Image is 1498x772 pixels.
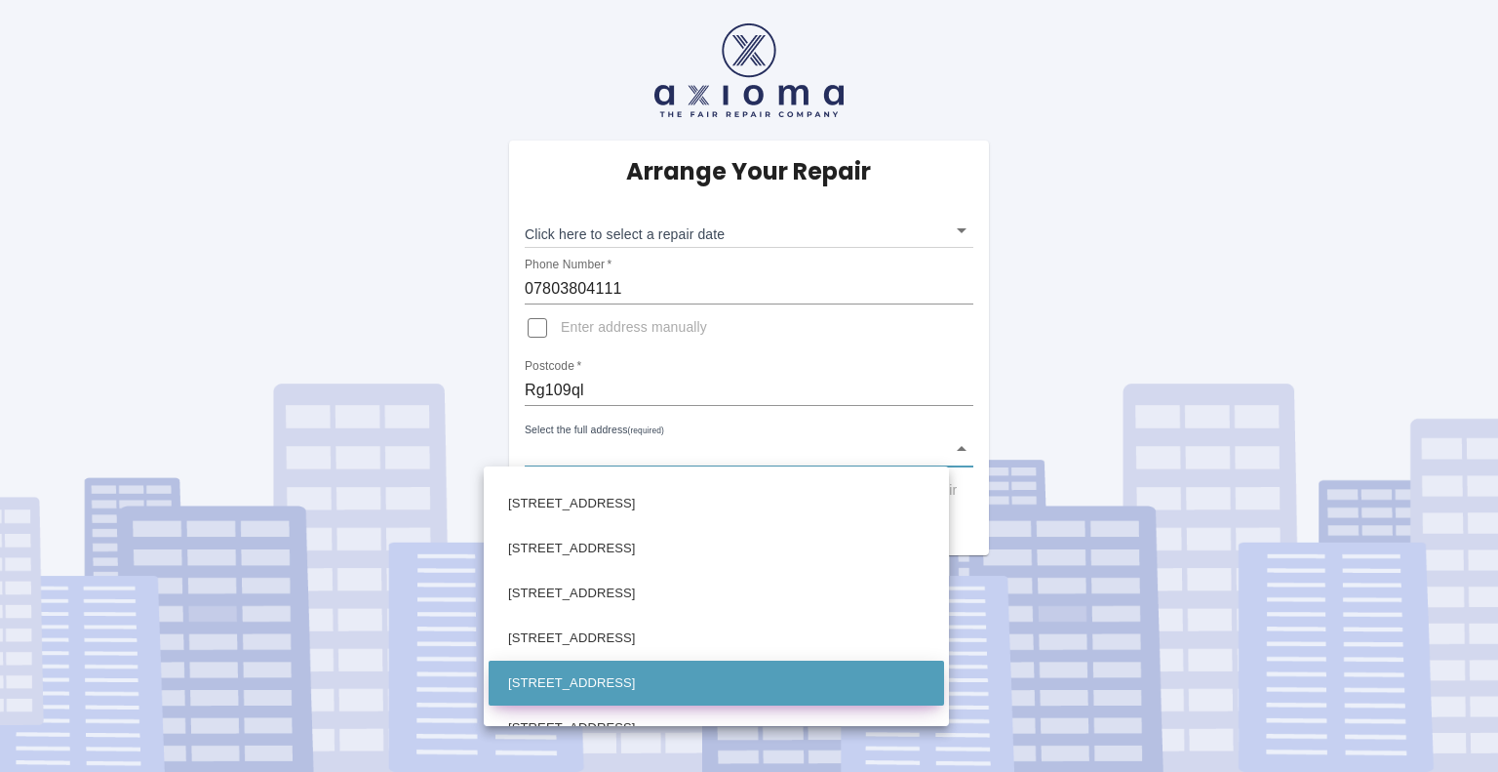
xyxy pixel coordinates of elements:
li: [STREET_ADDRESS] [489,616,944,661]
li: [STREET_ADDRESS] [489,571,944,616]
li: [STREET_ADDRESS] [489,526,944,571]
li: [STREET_ADDRESS] [489,481,944,526]
li: [STREET_ADDRESS] [489,706,944,751]
li: [STREET_ADDRESS] [489,661,944,706]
